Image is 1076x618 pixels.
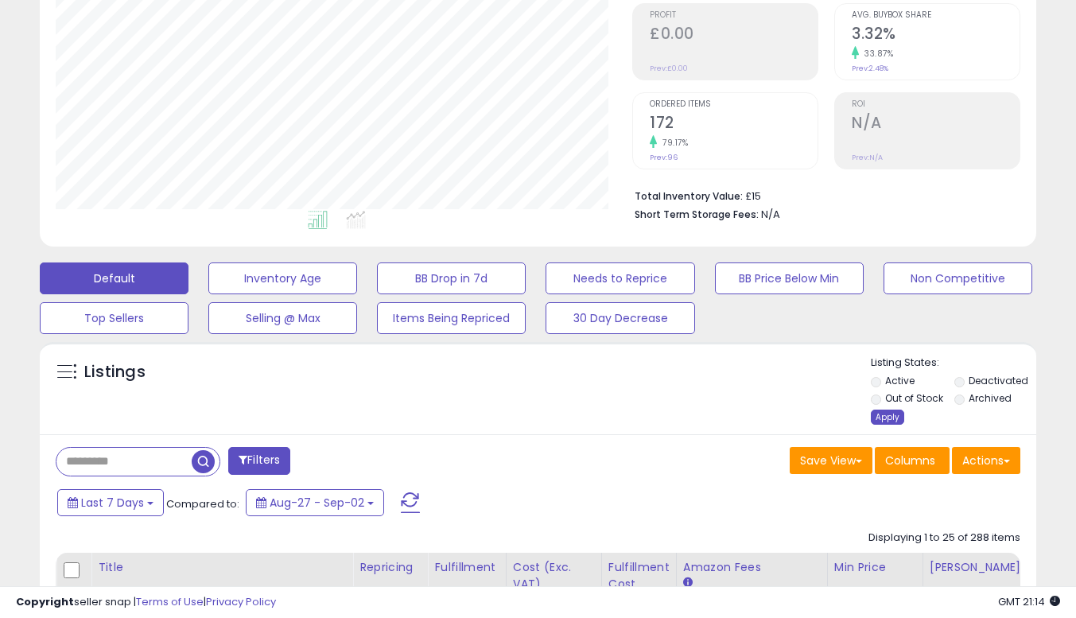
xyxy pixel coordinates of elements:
small: Prev: N/A [852,153,883,162]
label: Active [885,374,915,387]
button: Default [40,262,188,294]
div: Fulfillment Cost [608,559,670,593]
div: Cost (Exc. VAT) [513,559,595,593]
p: Listing States: [871,356,1036,371]
button: Last 7 Days [57,489,164,516]
h2: 172 [650,114,818,135]
a: Terms of Use [136,594,204,609]
label: Deactivated [969,374,1028,387]
li: £15 [635,185,1008,204]
div: Repricing [359,559,421,576]
label: Archived [969,391,1012,405]
div: Fulfillment [434,559,499,576]
strong: Copyright [16,594,74,609]
small: Prev: 2.48% [852,64,888,73]
h2: N/A [852,114,1020,135]
span: Compared to: [166,496,239,511]
button: Top Sellers [40,302,188,334]
div: [PERSON_NAME] [930,559,1024,576]
button: Aug-27 - Sep-02 [246,489,384,516]
small: 33.87% [859,48,893,60]
button: Items Being Repriced [377,302,526,334]
span: Avg. Buybox Share [852,11,1020,20]
div: Amazon Fees [683,559,821,576]
span: Last 7 Days [81,495,144,511]
button: Actions [952,447,1020,474]
span: ROI [852,100,1020,109]
span: Ordered Items [650,100,818,109]
button: Columns [875,447,950,474]
small: Prev: £0.00 [650,64,688,73]
label: Out of Stock [885,391,943,405]
button: BB Price Below Min [715,262,864,294]
div: seller snap | | [16,595,276,610]
div: Min Price [834,559,916,576]
small: 79.17% [657,137,688,149]
div: Displaying 1 to 25 of 288 items [868,531,1020,546]
span: Profit [650,11,818,20]
span: Columns [885,453,935,468]
b: Short Term Storage Fees: [635,208,759,221]
button: BB Drop in 7d [377,262,526,294]
b: Total Inventory Value: [635,189,743,203]
span: Aug-27 - Sep-02 [270,495,364,511]
div: Title [98,559,346,576]
h5: Listings [84,361,146,383]
div: Apply [871,410,904,425]
button: Filters [228,447,290,475]
button: Needs to Reprice [546,262,694,294]
button: Selling @ Max [208,302,357,334]
a: Privacy Policy [206,594,276,609]
h2: 3.32% [852,25,1020,46]
button: Non Competitive [884,262,1032,294]
button: Save View [790,447,872,474]
h2: £0.00 [650,25,818,46]
button: 30 Day Decrease [546,302,694,334]
span: 2025-09-10 21:14 GMT [998,594,1060,609]
span: N/A [761,207,780,222]
small: Prev: 96 [650,153,678,162]
button: Inventory Age [208,262,357,294]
